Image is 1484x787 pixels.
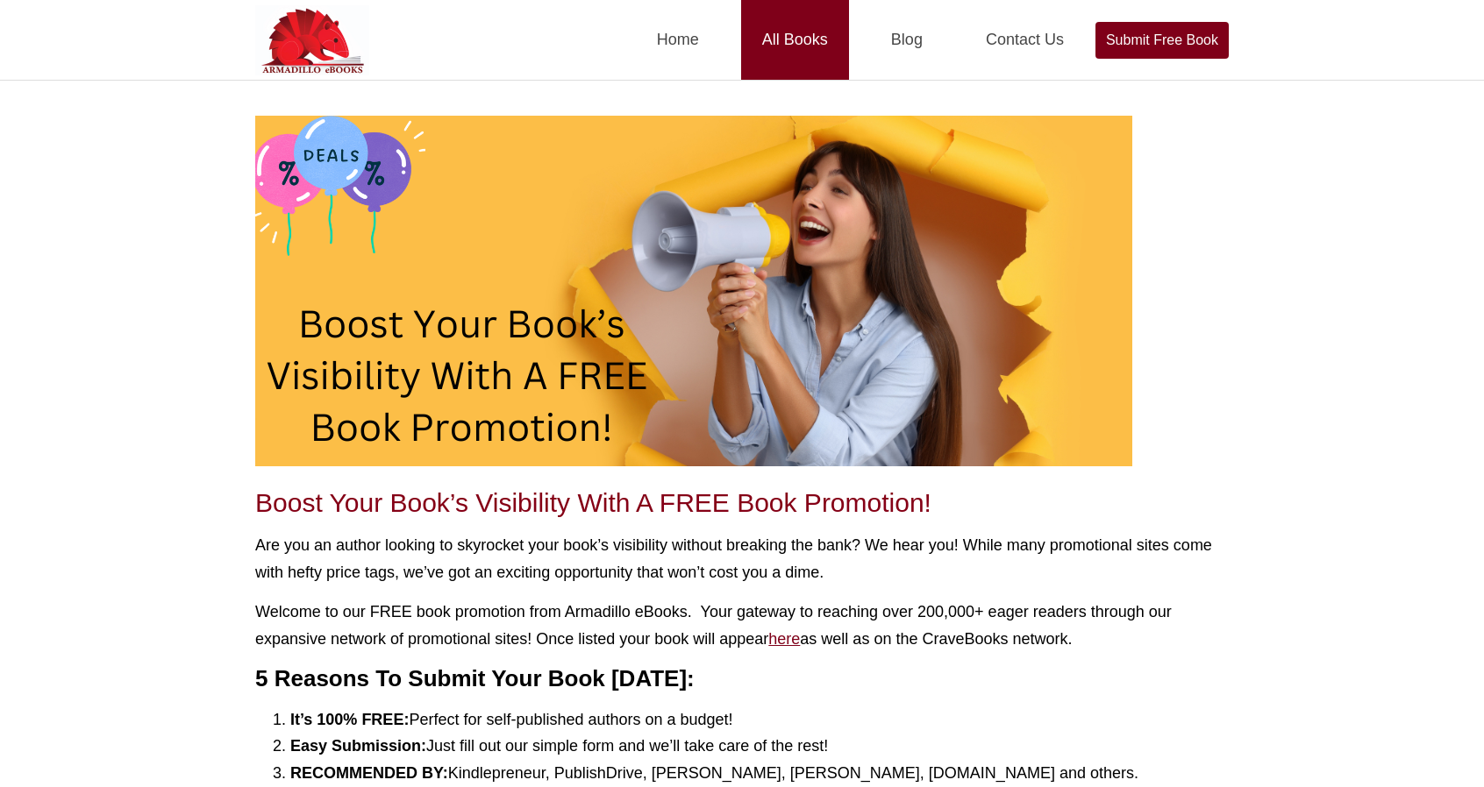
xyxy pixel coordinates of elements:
[255,532,1229,585] p: Are you an author looking to skyrocket your book’s visibility without breaking the bank? We hear ...
[255,665,695,691] strong: 5 Reasons To Submit Your Book [DATE]:
[255,5,369,75] img: Armadilloebooks
[290,760,1229,787] li: Kindlepreneur, PublishDrive, [PERSON_NAME], [PERSON_NAME], [DOMAIN_NAME] and others.
[1095,22,1229,59] a: Submit Free Book
[255,599,1229,652] p: Welcome to our FREE book promotion from Armadillo eBooks. Your gateway to reaching over 200,000+ ...
[290,737,426,755] strong: Easy Submission:
[768,630,800,648] a: here
[290,706,1229,734] li: Perfect for self-published authors on a budget!
[290,711,409,728] strong: It’s 100% FREE:
[290,733,1229,760] li: Just fill out our simple form and we’ll take care of the rest!
[255,488,931,517] a: Boost Your Book’s Visibility With A FREE Book Promotion!
[255,116,1132,466] img: Boost Your Book’s Visibility With A FREE Book Promotion!
[290,764,448,782] strong: RECOMMENDED BY:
